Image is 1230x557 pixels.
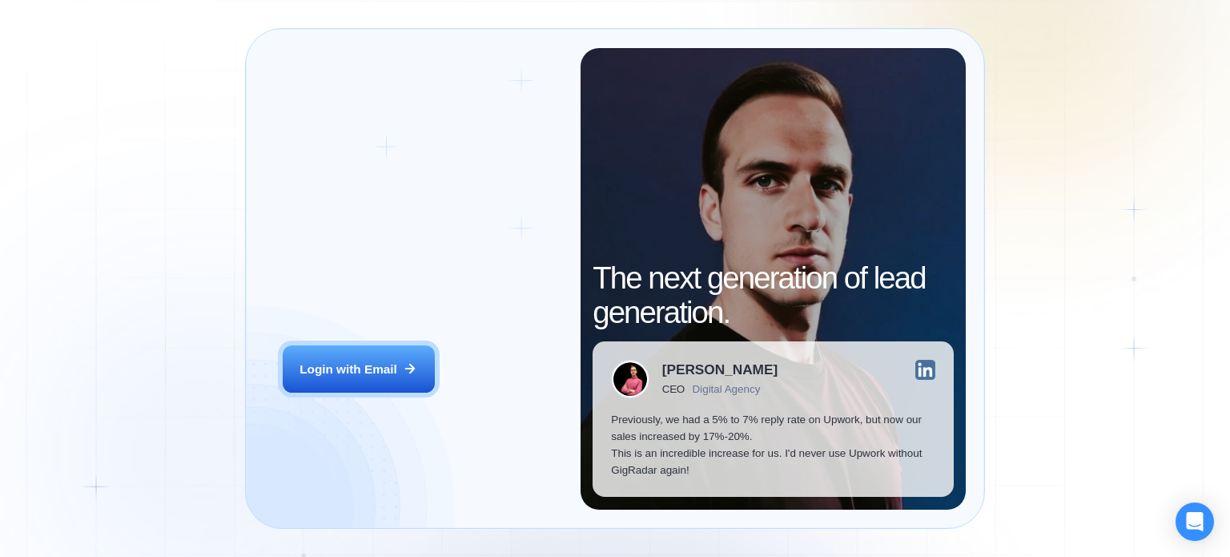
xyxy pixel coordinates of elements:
button: Login with Email [283,345,435,394]
p: Previously, we had a 5% to 7% reply rate on Upwork, but now our sales increased by 17%-20%. This ... [611,411,935,479]
div: CEO [662,383,685,395]
div: Login with Email [299,361,397,377]
div: Open Intercom Messenger [1176,503,1214,541]
div: Digital Agency [693,383,761,395]
div: [PERSON_NAME] [662,363,778,377]
h2: The next generation of lead generation. [593,261,954,329]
